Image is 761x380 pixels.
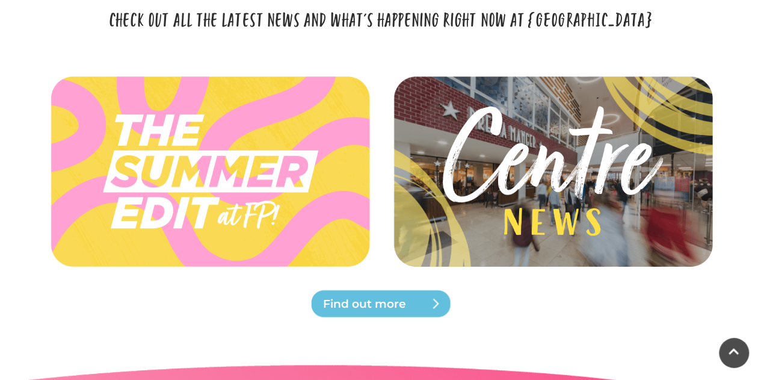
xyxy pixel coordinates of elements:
[390,98,715,244] img: Latest news
[104,7,658,31] p: Check out all the latest news and what's happening right now at [GEOGRAPHIC_DATA]
[309,289,453,318] a: Find out more
[323,296,467,313] span: Find out more
[390,74,715,270] img: Latest news
[47,74,372,270] img: Latest news
[47,98,372,244] img: Latest news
